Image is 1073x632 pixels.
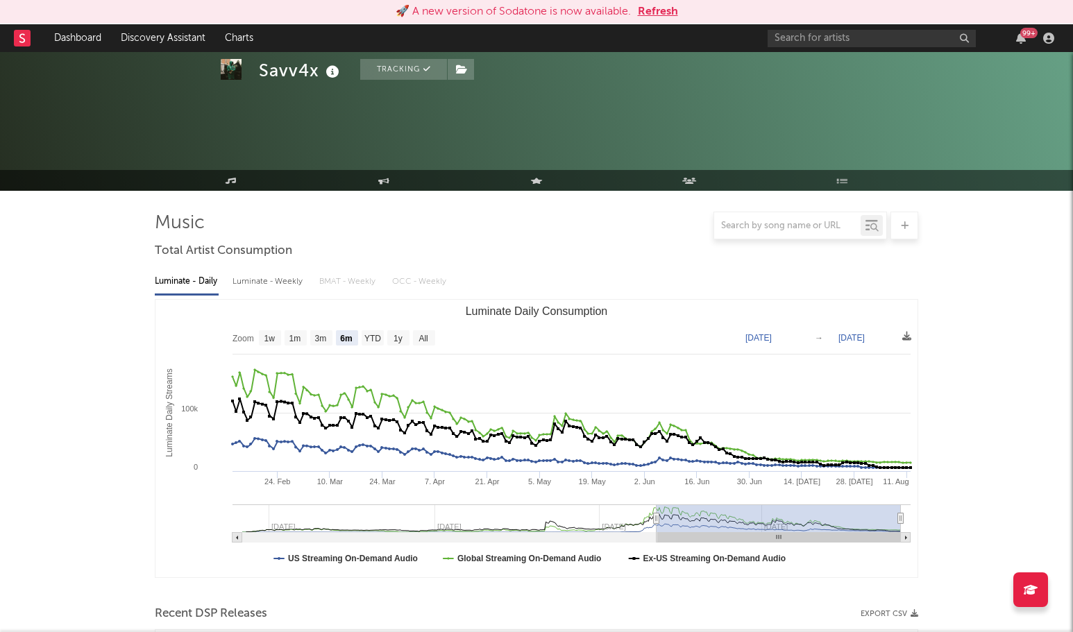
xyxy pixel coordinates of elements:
[838,333,865,343] text: [DATE]
[643,554,786,563] text: Ex-US Streaming On-Demand Audio
[883,477,909,486] text: 11. Aug
[233,334,254,343] text: Zoom
[194,463,198,471] text: 0
[155,300,918,577] svg: Luminate Daily Consumption
[714,221,861,232] input: Search by song name or URL
[264,477,290,486] text: 24. Feb
[528,477,552,486] text: 5. May
[364,334,381,343] text: YTD
[396,3,631,20] div: 🚀 A new version of Sodatone is now available.
[315,334,327,343] text: 3m
[155,606,267,622] span: Recent DSP Releases
[836,477,873,486] text: 28. [DATE]
[466,305,608,317] text: Luminate Daily Consumption
[1020,28,1038,38] div: 99 +
[264,334,276,343] text: 1w
[181,404,198,413] text: 100k
[215,24,263,52] a: Charts
[784,477,820,486] text: 14. [DATE]
[155,270,219,293] div: Luminate - Daily
[259,59,343,82] div: Savv4x
[745,333,772,343] text: [DATE]
[289,334,301,343] text: 1m
[768,30,976,47] input: Search for artists
[360,59,447,80] button: Tracking
[419,334,428,343] text: All
[861,610,918,618] button: Export CSV
[579,477,607,486] text: 19. May
[164,368,174,456] text: Luminate Daily Streams
[737,477,762,486] text: 30. Jun
[425,477,445,486] text: 7. Apr
[394,334,403,343] text: 1y
[638,3,678,20] button: Refresh
[475,477,500,486] text: 21. Apr
[111,24,215,52] a: Discovery Assistant
[634,477,655,486] text: 2. Jun
[457,554,602,563] text: Global Streaming On-Demand Audio
[317,477,344,486] text: 10. Mar
[288,554,418,563] text: US Streaming On-Demand Audio
[1016,33,1026,44] button: 99+
[44,24,111,52] a: Dashboard
[233,270,305,293] div: Luminate - Weekly
[369,477,396,486] text: 24. Mar
[815,333,823,343] text: →
[340,334,352,343] text: 6m
[684,477,709,486] text: 16. Jun
[155,243,292,259] span: Total Artist Consumption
